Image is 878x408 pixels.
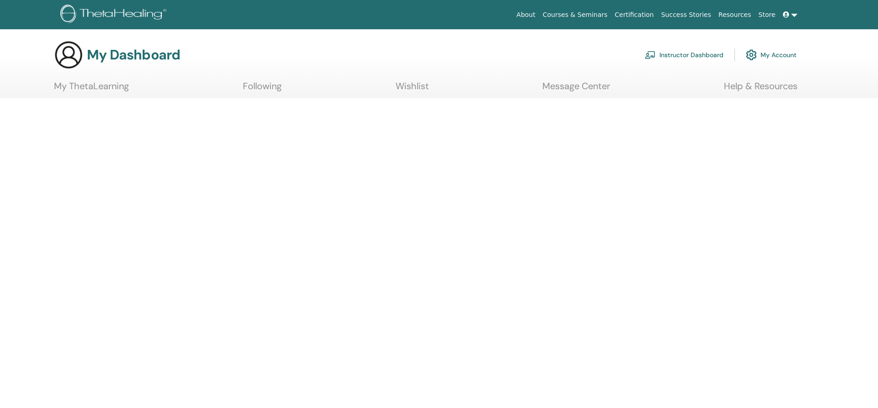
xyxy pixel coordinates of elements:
[715,6,755,23] a: Resources
[54,40,83,70] img: generic-user-icon.jpg
[755,6,779,23] a: Store
[658,6,715,23] a: Success Stories
[513,6,539,23] a: About
[542,81,610,98] a: Message Center
[645,51,656,59] img: chalkboard-teacher.svg
[87,47,180,63] h3: My Dashboard
[54,81,129,98] a: My ThetaLearning
[645,45,723,65] a: Instructor Dashboard
[60,5,170,25] img: logo.png
[611,6,657,23] a: Certification
[243,81,282,98] a: Following
[539,6,611,23] a: Courses & Seminars
[724,81,798,98] a: Help & Resources
[746,45,797,65] a: My Account
[746,47,757,63] img: cog.svg
[396,81,429,98] a: Wishlist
